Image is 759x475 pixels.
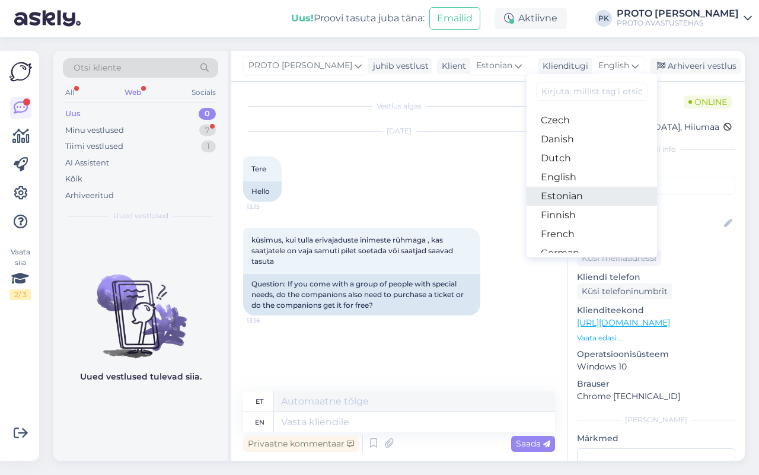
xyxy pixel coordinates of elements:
[577,271,735,283] p: Kliendi telefon
[536,82,648,101] input: Kirjuta, millist tag'i otsid
[429,7,480,30] button: Emailid
[577,304,735,317] p: Klienditeekond
[80,371,202,383] p: Uued vestlused tulevad siia.
[577,250,661,266] div: Küsi meiliaadressi
[617,9,752,28] a: PROTO [PERSON_NAME]PROTO AVASTUSTEHAS
[201,141,216,152] div: 1
[527,111,657,130] a: Czech
[291,12,314,24] b: Uus!
[577,390,735,403] p: Chrome [TECHNICAL_ID]
[199,125,216,136] div: 7
[617,9,739,18] div: PROTO [PERSON_NAME]
[256,391,263,412] div: et
[63,85,76,100] div: All
[291,11,425,25] div: Proovi tasuta juba täna:
[65,173,82,185] div: Kõik
[65,157,109,169] div: AI Assistent
[53,253,228,360] img: No chats
[247,316,291,325] span: 13:16
[476,59,512,72] span: Estonian
[577,348,735,361] p: Operatsioonisüsteem
[577,317,670,328] a: [URL][DOMAIN_NAME]
[368,60,429,72] div: juhib vestlust
[243,101,555,111] div: Vestlus algas
[243,126,555,136] div: [DATE]
[113,211,168,221] span: Uued vestlused
[189,85,218,100] div: Socials
[527,168,657,187] a: English
[65,125,124,136] div: Minu vestlused
[516,438,550,449] span: Saada
[577,415,735,425] div: [PERSON_NAME]
[527,149,657,168] a: Dutch
[9,60,32,83] img: Askly Logo
[243,181,282,202] div: Hello
[9,247,31,300] div: Vaata siia
[595,10,612,27] div: PK
[248,59,352,72] span: PROTO [PERSON_NAME]
[650,58,741,74] div: Arhiveeri vestlus
[577,361,735,373] p: Windows 10
[65,190,114,202] div: Arhiveeritud
[437,60,466,72] div: Klient
[538,60,588,72] div: Klienditugi
[598,59,629,72] span: English
[527,187,657,206] a: Estonian
[74,62,121,74] span: Otsi kliente
[577,283,672,299] div: Küsi telefoninumbrit
[495,8,567,29] div: Aktiivne
[243,436,359,452] div: Privaatne kommentaar
[122,85,143,100] div: Web
[247,202,291,211] span: 13:15
[251,235,455,266] span: küsimus, kui tulla erivajaduste inimeste rühmaga , kas saatjatele on vaja samuti pilet soetada võ...
[527,225,657,244] a: French
[255,412,264,432] div: en
[527,206,657,225] a: Finnish
[199,108,216,120] div: 0
[251,164,266,173] span: Tere
[577,378,735,390] p: Brauser
[527,130,657,149] a: Danish
[243,274,480,315] div: Question: If you come with a group of people with special needs, do the companions also need to p...
[9,289,31,300] div: 2 / 3
[65,108,81,120] div: Uus
[527,244,657,263] a: German
[617,18,739,28] div: PROTO AVASTUSTEHAS
[65,141,123,152] div: Tiimi vestlused
[577,432,735,445] p: Märkmed
[684,95,732,109] span: Online
[577,333,735,343] p: Vaata edasi ...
